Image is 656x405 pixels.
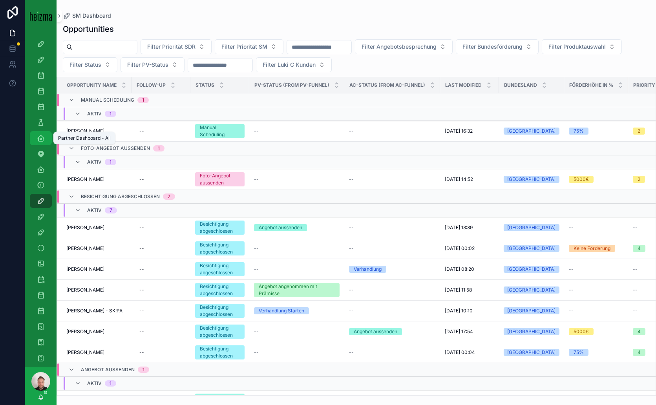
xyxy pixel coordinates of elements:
span: Follow-up [137,82,166,88]
button: Select Button [215,39,283,54]
span: -- [349,308,354,314]
a: -- [349,308,435,314]
span: [DATE] 16:32 [445,128,473,134]
a: Manual Scheduling [195,124,245,138]
div: 5000€ [574,176,589,183]
div: [GEOGRAPHIC_DATA] [508,328,556,335]
span: Filter Status [69,61,101,69]
div: [GEOGRAPHIC_DATA] [508,245,556,252]
span: -- [349,224,354,231]
a: -- [349,349,435,356]
button: Select Button [542,39,622,54]
span: -- [254,245,259,252]
span: -- [254,266,259,272]
span: Aktiv [87,159,102,165]
span: -- [633,308,638,314]
a: -- [136,346,186,359]
span: -- [633,287,638,293]
button: Select Button [355,39,453,54]
a: -- [136,242,186,255]
span: SM Dashboard [72,12,111,20]
a: -- [136,221,186,234]
button: Select Button [141,39,212,54]
span: Filter Produktauswahl [548,43,606,51]
span: [DATE] 10:10 [445,308,473,314]
span: [DATE] 11:58 [445,287,472,293]
a: -- [136,325,186,338]
div: Angebot aussenden [354,328,397,335]
a: [DATE] 08:20 [445,266,494,272]
div: Verhandlung Starten [259,307,304,314]
a: -- [349,176,435,182]
a: -- [569,308,623,314]
div: Besichtigung abgeschlossen [200,304,240,318]
a: [GEOGRAPHIC_DATA] [504,266,559,273]
div: Besichtigung abgeschlossen [200,325,240,339]
div: -- [139,245,144,252]
div: Foto-Angebot aussenden [200,172,240,186]
a: [GEOGRAPHIC_DATA] [504,128,559,135]
span: -- [254,349,259,356]
div: scrollable content [25,31,57,367]
span: -- [349,245,354,252]
span: [PERSON_NAME] [66,245,104,252]
div: 75% [574,349,584,356]
a: -- [349,224,435,231]
a: [GEOGRAPHIC_DATA] [504,245,559,252]
div: -- [139,328,144,335]
a: [GEOGRAPHIC_DATA] [504,328,559,335]
div: Besichtigung abgeschlossen [200,262,240,276]
div: 75% [574,128,584,135]
div: 1 [110,159,111,165]
a: [DATE] 16:32 [445,128,494,134]
span: Filter Priorität SM [221,43,267,51]
div: [GEOGRAPHIC_DATA] [508,286,556,294]
span: [PERSON_NAME] [66,266,104,272]
a: SM Dashboard [63,12,111,20]
span: [PERSON_NAME] [66,176,104,182]
span: Last Modified [445,82,482,88]
a: [PERSON_NAME] [66,266,127,272]
span: Filter Angebotsbesprechung [362,43,437,51]
span: PV-Status (from PV-Funnel) [254,82,329,88]
a: [PERSON_NAME] [66,349,127,356]
a: [DATE] 11:58 [445,287,494,293]
span: -- [349,349,354,356]
span: Filter Priorität SDR [147,43,196,51]
div: 4 [638,245,641,252]
span: -- [633,224,638,231]
span: -- [349,287,354,293]
div: 7 [110,207,112,213]
a: [DATE] 13:39 [445,224,494,231]
div: 2 [638,176,640,183]
a: Besichtigung abgeschlossen [195,325,245,339]
span: Besichtigung abgeschlossen [81,193,160,200]
a: Besichtigung abgeschlossen [195,283,245,297]
div: [GEOGRAPHIC_DATA] [508,128,556,135]
img: App logo [30,11,52,21]
span: [PERSON_NAME] [66,128,104,134]
div: Angebot angenommen mit Prämisse [259,283,335,297]
a: -- [254,266,340,272]
a: [PERSON_NAME] [66,328,127,335]
a: [PERSON_NAME] [66,128,127,134]
a: [PERSON_NAME] [66,224,127,231]
span: Aktiv [87,207,102,213]
div: Besichtigung abgeschlossen [200,283,240,297]
a: [GEOGRAPHIC_DATA] [504,349,559,356]
span: -- [569,266,574,272]
a: -- [349,245,435,252]
div: -- [139,266,144,272]
a: [DATE] 10:10 [445,308,494,314]
span: -- [569,287,574,293]
a: Besichtigung abgeschlossen [195,345,245,359]
a: -- [254,349,340,356]
span: [PERSON_NAME] [66,224,104,231]
a: Foto-Angebot aussenden [195,172,245,186]
button: Select Button [456,39,539,54]
span: Filter PV-Status [127,61,168,69]
span: Manual Scheduling [81,97,134,103]
span: [DATE] 14:52 [445,176,473,182]
a: Besichtigung abgeschlossen [195,304,245,318]
span: -- [349,128,354,134]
